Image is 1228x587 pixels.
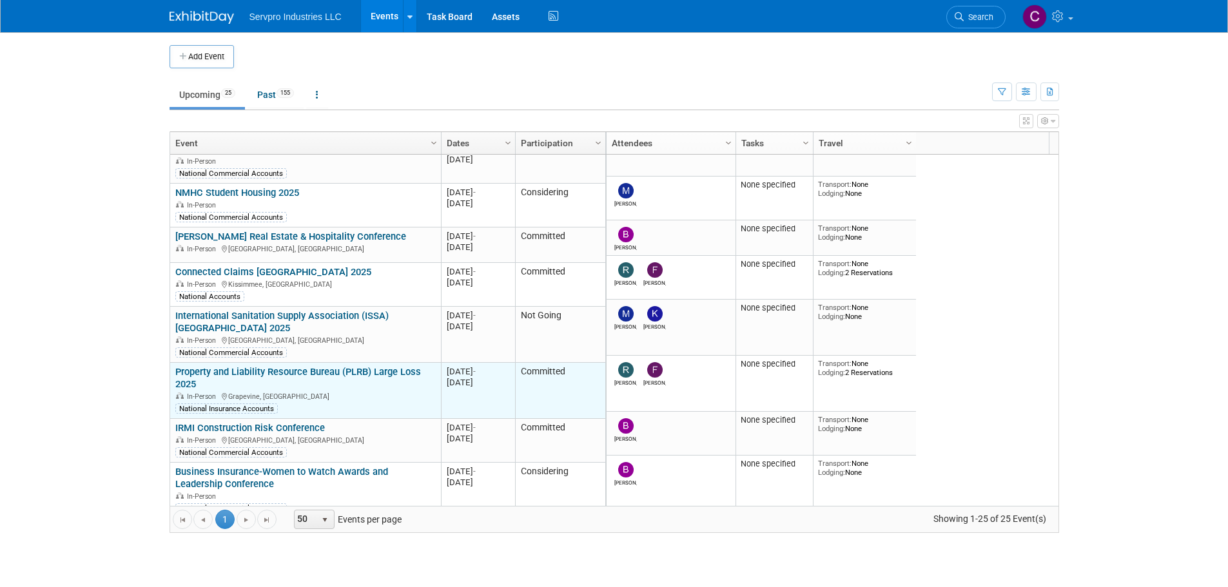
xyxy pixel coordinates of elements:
[614,242,637,251] div: Brian Donnelly
[248,82,304,107] a: Past155
[447,377,509,388] div: [DATE]
[904,138,914,148] span: Column Settings
[515,363,605,419] td: Committed
[241,515,251,525] span: Go to the next page
[176,492,184,499] img: In-Person Event
[447,132,507,154] a: Dates
[193,510,213,529] a: Go to the previous page
[175,310,389,334] a: International Sanitation Supply Association (ISSA) [GEOGRAPHIC_DATA] 2025
[262,515,272,525] span: Go to the last page
[818,415,911,434] div: None None
[741,180,808,190] div: None specified
[175,422,325,434] a: IRMI Construction Risk Conference
[741,132,804,154] a: Tasks
[175,168,287,178] div: National Commercial Accounts
[515,184,605,227] td: Considering
[643,278,666,286] div: frederick zebro
[614,278,637,286] div: Rick Dubois
[175,434,435,445] div: [GEOGRAPHIC_DATA], [GEOGRAPHIC_DATA]
[741,415,808,425] div: None specified
[818,180,852,189] span: Transport:
[801,138,811,148] span: Column Settings
[175,466,388,490] a: Business Insurance-Women to Watch Awards and Leadership Conference
[818,415,852,424] span: Transport:
[819,132,908,154] a: Travel
[187,157,220,166] span: In-Person
[515,227,605,263] td: Committed
[187,280,220,289] span: In-Person
[818,459,852,468] span: Transport:
[799,132,813,151] a: Column Settings
[175,243,435,254] div: [GEOGRAPHIC_DATA], [GEOGRAPHIC_DATA]
[176,245,184,251] img: In-Person Event
[515,463,605,519] td: Considering
[187,201,220,209] span: In-Person
[647,306,663,322] img: Kevin Wofford
[176,436,184,443] img: In-Person Event
[473,231,476,241] span: -
[295,510,317,528] span: 50
[721,132,736,151] a: Column Settings
[176,336,184,343] img: In-Person Event
[818,368,845,377] span: Lodging:
[175,231,406,242] a: [PERSON_NAME] Real Estate & Hospitality Conference
[818,359,911,378] div: None 2 Reservations
[257,510,277,529] a: Go to the last page
[170,82,245,107] a: Upcoming25
[249,12,342,22] span: Servpro Industries LLC
[515,140,605,184] td: Not Going
[618,306,634,322] img: Marta Scolaro
[618,362,634,378] img: Rick Dubois
[175,447,287,457] div: National Commercial Accounts
[473,367,476,376] span: -
[521,132,597,154] a: Participation
[447,466,509,477] div: [DATE]
[818,468,845,477] span: Lodging:
[447,242,509,253] div: [DATE]
[447,187,509,198] div: [DATE]
[741,459,808,469] div: None specified
[643,378,666,386] div: frederick zebro
[946,6,1006,28] a: Search
[170,45,234,68] button: Add Event
[447,422,509,433] div: [DATE]
[818,424,845,433] span: Lodging:
[643,322,666,330] div: Kevin Wofford
[177,515,188,525] span: Go to the first page
[818,259,852,268] span: Transport:
[175,366,421,390] a: Property and Liability Resource Bureau (PLRB) Large Loss 2025
[818,459,911,477] div: None None
[473,467,476,476] span: -
[170,11,234,24] img: ExhibitDay
[818,268,845,277] span: Lodging:
[614,198,637,207] div: Maria Robertson
[723,138,734,148] span: Column Settings
[175,132,433,154] a: Event
[447,433,509,444] div: [DATE]
[515,263,605,307] td: Committed
[175,347,287,358] div: National Commercial Accounts
[447,277,509,288] div: [DATE]
[818,303,852,312] span: Transport:
[591,132,605,151] a: Column Settings
[237,510,256,529] a: Go to the next page
[473,188,476,197] span: -
[1022,5,1047,29] img: Chris Chassagneux
[175,334,435,345] div: [GEOGRAPHIC_DATA], [GEOGRAPHIC_DATA]
[618,462,634,477] img: Brian Donnelly
[618,183,634,198] img: Maria Robertson
[741,303,808,313] div: None specified
[277,510,414,529] span: Events per page
[612,132,727,154] a: Attendees
[618,262,634,278] img: Rick Dubois
[176,392,184,399] img: In-Person Event
[647,262,663,278] img: frederick zebro
[818,224,911,242] div: None None
[215,510,235,529] span: 1
[175,403,278,414] div: National Insurance Accounts
[473,423,476,432] span: -
[187,492,220,501] span: In-Person
[503,138,513,148] span: Column Settings
[501,132,515,151] a: Column Settings
[818,312,845,321] span: Lodging:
